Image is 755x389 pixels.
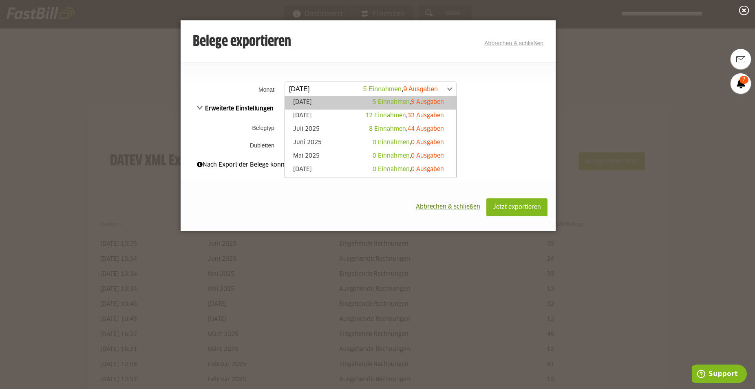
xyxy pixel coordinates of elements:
[289,98,452,108] a: [DATE]
[369,125,444,133] div: ,
[484,40,543,46] a: Abbrechen & schließen
[411,140,444,145] span: 0 Ausgaben
[181,117,283,138] th: Belegtyp
[373,165,444,174] div: ,
[373,152,444,160] div: ,
[181,138,283,152] th: Dubletten
[373,140,410,145] span: 0 Einnahmen
[373,153,410,159] span: 0 Einnahmen
[407,113,444,119] span: 33 Ausgaben
[373,138,444,147] div: ,
[289,152,452,161] a: Mai 2025
[369,126,406,132] span: 8 Einnahmen
[373,98,444,106] div: ,
[731,73,751,94] a: 7
[197,106,274,112] span: Erweiterte Einstellungen
[411,153,444,159] span: 0 Ausgaben
[407,126,444,132] span: 44 Ausgaben
[692,365,747,385] iframe: Öffnet ein Widget, in dem Sie weitere Informationen finden
[365,113,406,119] span: 12 Einnahmen
[193,34,291,50] h3: Belege exportieren
[411,99,444,105] span: 9 Ausgaben
[289,125,452,134] a: Juli 2025
[416,204,480,210] span: Abbrechen & schließen
[373,167,410,172] span: 0 Einnahmen
[410,198,486,215] button: Abbrechen & schließen
[365,112,444,120] div: ,
[740,76,748,84] span: 7
[197,160,539,169] div: Nach Export der Belege können diese nicht mehr bearbeitet werden.
[411,167,444,172] span: 0 Ausgaben
[289,138,452,148] a: Juni 2025
[181,79,283,100] th: Monat
[486,198,547,216] button: Jetzt exportieren
[289,112,452,121] a: [DATE]
[373,99,410,105] span: 5 Einnahmen
[493,204,541,210] span: Jetzt exportieren
[289,165,452,175] a: [DATE]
